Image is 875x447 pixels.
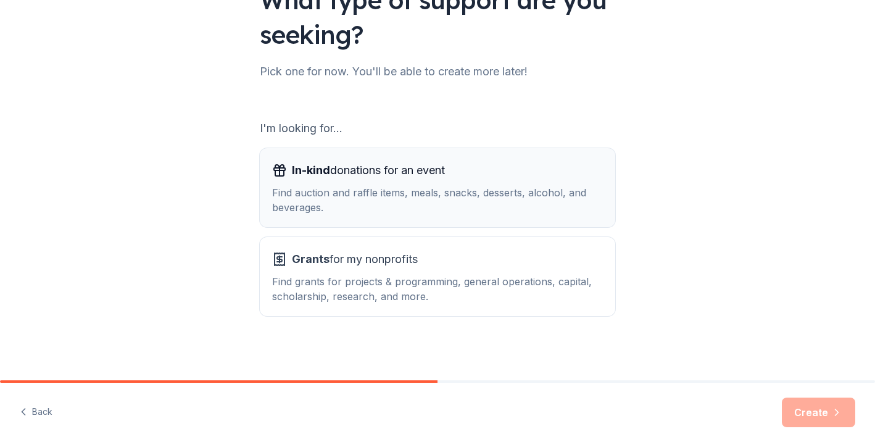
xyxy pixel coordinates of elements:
[292,161,445,180] span: donations for an event
[292,253,330,265] span: Grants
[272,185,603,215] div: Find auction and raffle items, meals, snacks, desserts, alcohol, and beverages.
[260,62,615,81] div: Pick one for now. You'll be able to create more later!
[292,164,330,177] span: In-kind
[260,148,615,227] button: In-kinddonations for an eventFind auction and raffle items, meals, snacks, desserts, alcohol, and...
[292,249,418,269] span: for my nonprofits
[260,237,615,316] button: Grantsfor my nonprofitsFind grants for projects & programming, general operations, capital, schol...
[260,119,615,138] div: I'm looking for...
[20,399,52,425] button: Back
[272,274,603,304] div: Find grants for projects & programming, general operations, capital, scholarship, research, and m...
